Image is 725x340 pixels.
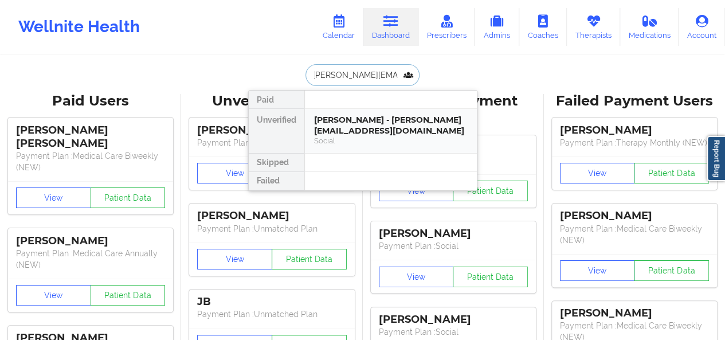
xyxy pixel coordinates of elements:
button: View [197,163,272,183]
div: Paid [249,91,304,109]
p: Payment Plan : Unmatched Plan [197,223,346,235]
div: [PERSON_NAME] [197,124,346,137]
button: View [379,267,454,287]
a: Medications [620,8,679,46]
p: Payment Plan : Unmatched Plan [197,308,346,320]
button: Patient Data [634,163,709,183]
button: Patient Data [91,187,166,208]
div: [PERSON_NAME] [PERSON_NAME] [16,124,165,150]
button: Patient Data [91,285,166,306]
p: Payment Plan : Unmatched Plan [197,137,346,148]
div: [PERSON_NAME] - [PERSON_NAME][EMAIL_ADDRESS][DOMAIN_NAME] [314,115,468,136]
div: [PERSON_NAME] [560,124,709,137]
a: Coaches [519,8,567,46]
p: Payment Plan : Medical Care Biweekly (NEW) [560,223,709,246]
div: Social [314,136,468,146]
button: View [16,187,91,208]
p: Payment Plan : Social [379,240,528,252]
a: Therapists [567,8,620,46]
button: View [560,163,635,183]
a: Prescribers [418,8,475,46]
div: Failed [249,172,304,190]
button: View [379,181,454,201]
div: [PERSON_NAME] [560,307,709,320]
div: Skipped [249,154,304,172]
a: Dashboard [363,8,418,46]
div: [PERSON_NAME] [197,209,346,222]
div: Paid Users [8,92,173,110]
button: Patient Data [453,267,528,287]
div: Unverified [249,109,304,154]
p: Payment Plan : Social [379,326,528,338]
p: Payment Plan : Medical Care Annually (NEW) [16,248,165,271]
a: Account [679,8,725,46]
a: Report Bug [707,136,725,181]
a: Calendar [314,8,363,46]
div: Unverified Users [189,92,354,110]
button: Patient Data [453,181,528,201]
button: View [197,249,272,269]
p: Payment Plan : Medical Care Biweekly (NEW) [16,150,165,173]
div: Failed Payment Users [552,92,717,110]
button: Patient Data [634,260,709,281]
button: Patient Data [272,249,347,269]
div: [PERSON_NAME] [16,235,165,248]
a: Admins [475,8,519,46]
div: [PERSON_NAME] [560,209,709,222]
p: Payment Plan : Therapy Monthly (NEW) [560,137,709,148]
div: JB [197,295,346,308]
button: View [16,285,91,306]
div: [PERSON_NAME] [379,313,528,326]
button: View [560,260,635,281]
div: [PERSON_NAME] [379,227,528,240]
